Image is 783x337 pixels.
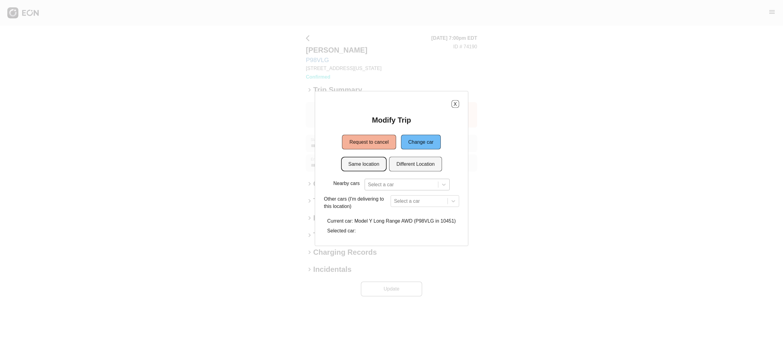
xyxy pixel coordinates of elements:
[327,227,456,235] p: Selected car:
[333,180,360,187] p: Nearby cars
[341,157,387,172] button: Same location
[324,195,388,210] p: Other cars (I'm delivering to this location)
[401,135,441,150] button: Change car
[389,157,442,172] button: Different Location
[342,135,396,150] button: Request to cancel
[327,217,456,225] p: Current car: Model Y Long Range AWD (P98VLG in 10451)
[451,100,459,108] button: X
[372,115,411,125] h2: Modify Trip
